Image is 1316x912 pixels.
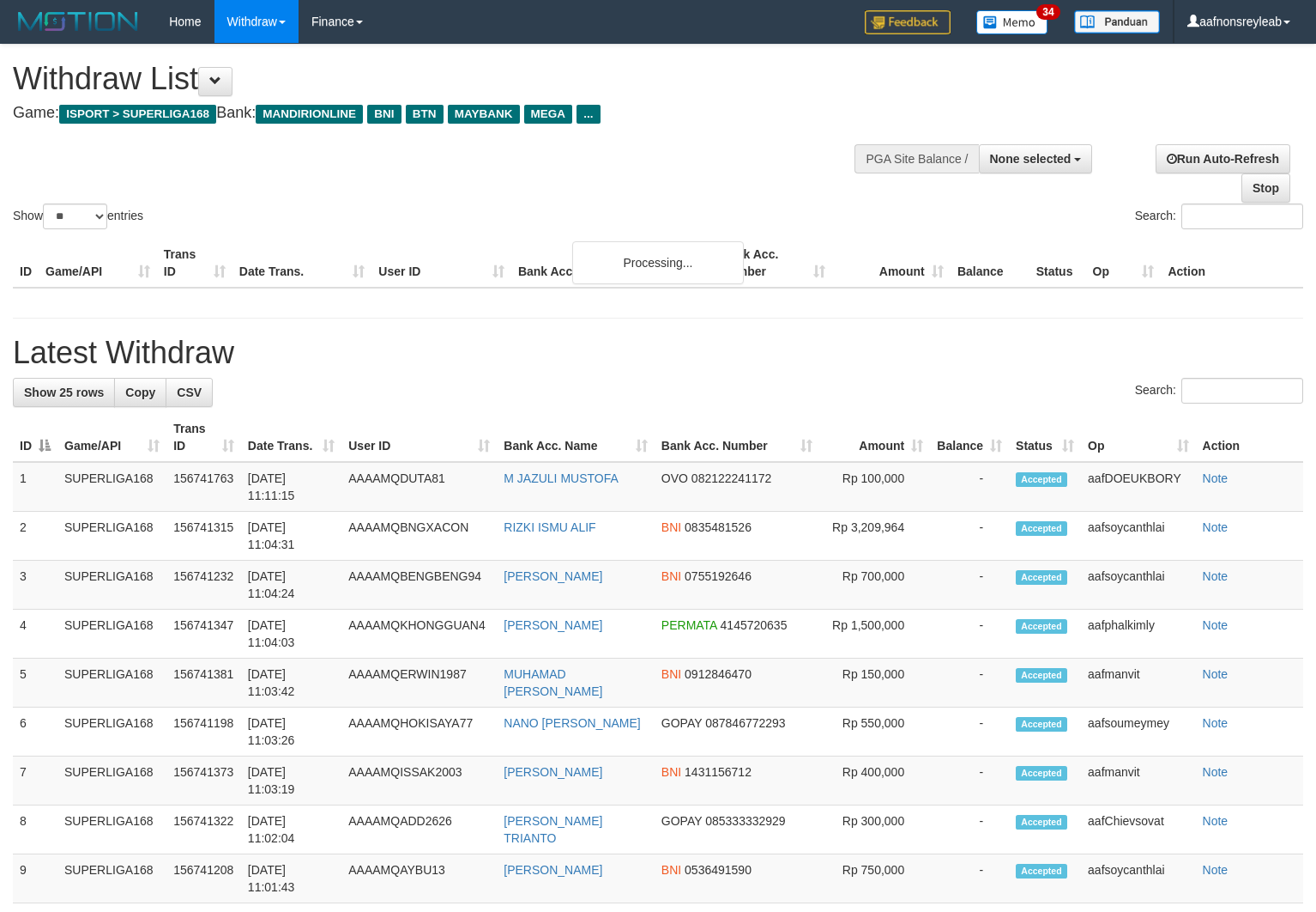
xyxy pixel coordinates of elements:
th: Trans ID: activate to sort column ascending [166,413,241,462]
th: Game/API: activate to sort column ascending [57,413,166,462]
td: [DATE] 11:02:04 [241,806,341,854]
td: 9 [13,854,57,903]
a: CSV [166,378,213,407]
th: Action [1161,239,1303,288]
td: 2 [13,512,57,561]
td: Rp 100,000 [819,462,931,512]
span: BNI [661,667,681,681]
td: Rp 300,000 [819,806,931,854]
td: [DATE] 11:04:24 [241,561,341,610]
td: aafDOEUKBORY [1081,462,1196,512]
button: None selected [979,144,1093,173]
td: [DATE] 11:11:15 [241,462,341,512]
span: PERMATA [661,618,717,632]
span: 34 [1036,4,1059,20]
td: AAAAMQADD2626 [341,806,497,854]
td: aafsoycanthlai [1081,854,1196,903]
td: Rp 150,000 [819,659,931,708]
span: Copy 087846772293 to clipboard [705,716,785,730]
td: 4 [13,610,57,659]
td: - [930,561,1009,610]
td: 156741381 [166,659,241,708]
td: aafsoycanthlai [1081,512,1196,561]
span: GOPAY [661,716,702,730]
span: Accepted [1016,717,1067,732]
a: RIZKI ISMU ALIF [504,520,595,534]
th: Action [1196,413,1303,462]
td: - [930,462,1009,512]
span: ... [577,105,600,124]
span: Copy 0755192646 to clipboard [685,569,752,583]
td: 156741198 [166,708,241,757]
th: Status: activate to sort column ascending [1009,413,1081,462]
h4: Game: Bank: [13,105,860,122]
td: AAAAMQHOKISAYA77 [341,708,497,757]
td: 156741232 [166,561,241,610]
img: panduan.png [1074,10,1160,33]
h1: Withdraw List [13,62,860,96]
th: Amount: activate to sort column ascending [819,413,931,462]
td: [DATE] 11:01:43 [241,854,341,903]
td: AAAAMQDUTA81 [341,462,497,512]
td: aafChievsovat [1081,806,1196,854]
a: Note [1203,471,1228,485]
select: Showentries [43,204,107,229]
td: SUPERLIGA168 [57,806,166,854]
td: Rp 700,000 [819,561,931,610]
td: 156741315 [166,512,241,561]
td: aafmanvit [1081,757,1196,806]
th: Balance [951,239,1029,288]
span: MAYBANK [448,105,520,124]
td: - [930,708,1009,757]
td: Rp 400,000 [819,757,931,806]
td: AAAAMQBNGXACON [341,512,497,561]
input: Search: [1181,204,1303,229]
td: - [930,806,1009,854]
td: AAAAMQAYBU13 [341,854,497,903]
td: 3 [13,561,57,610]
td: - [930,854,1009,903]
td: 156741322 [166,806,241,854]
a: [PERSON_NAME] [504,569,602,583]
th: Trans ID [157,239,232,288]
td: 156741373 [166,757,241,806]
td: [DATE] 11:04:31 [241,512,341,561]
th: Op: activate to sort column ascending [1081,413,1196,462]
a: Note [1203,716,1228,730]
label: Search: [1135,378,1303,404]
span: Copy 1431156712 to clipboard [685,765,752,779]
span: BNI [661,863,681,877]
td: 7 [13,757,57,806]
td: SUPERLIGA168 [57,610,166,659]
span: ISPORT > SUPERLIGA168 [59,105,216,124]
span: BNI [661,520,681,534]
td: AAAAMQKHONGGUAN4 [341,610,497,659]
td: AAAAMQISSAK2003 [341,757,497,806]
span: Copy [125,386,155,399]
span: BNI [367,105,401,124]
td: 5 [13,659,57,708]
span: MEGA [524,105,573,124]
td: - [930,757,1009,806]
a: Note [1203,667,1228,681]
a: MUHAMAD [PERSON_NAME] [504,667,602,698]
span: BTN [406,105,444,124]
span: Show 25 rows [24,386,104,399]
td: Rp 3,209,964 [819,512,931,561]
td: [DATE] 11:03:42 [241,659,341,708]
td: Rp 750,000 [819,854,931,903]
th: Bank Acc. Name [511,239,714,288]
span: Accepted [1016,570,1067,585]
span: OVO [661,471,688,485]
th: ID [13,239,39,288]
span: Accepted [1016,668,1067,683]
span: Accepted [1016,815,1067,830]
a: Note [1203,814,1228,828]
td: SUPERLIGA168 [57,659,166,708]
td: SUPERLIGA168 [57,462,166,512]
td: Rp 1,500,000 [819,610,931,659]
a: Note [1203,618,1228,632]
th: Balance: activate to sort column ascending [930,413,1009,462]
td: aafmanvit [1081,659,1196,708]
a: Show 25 rows [13,378,115,407]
